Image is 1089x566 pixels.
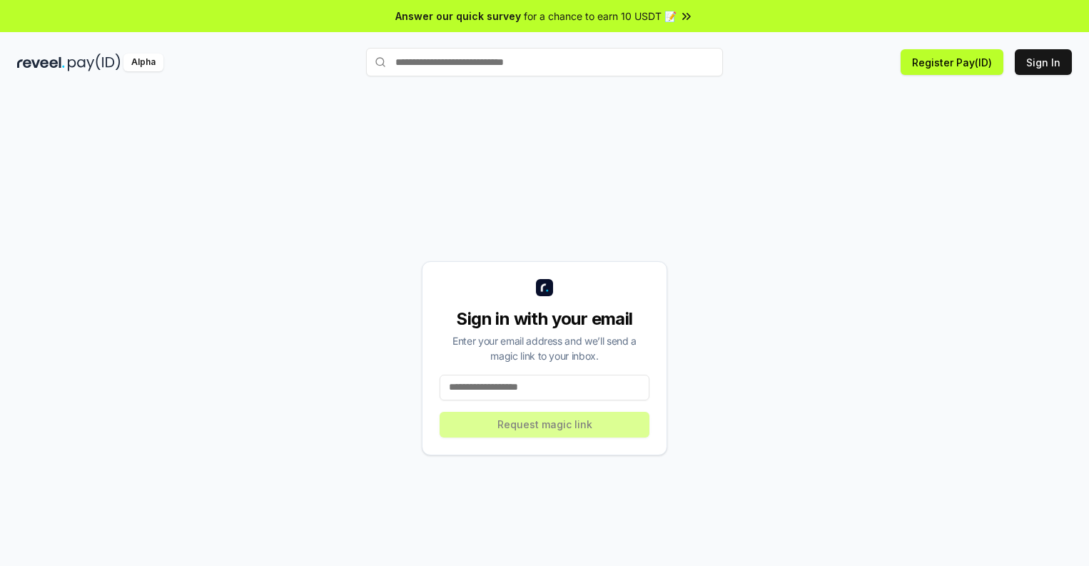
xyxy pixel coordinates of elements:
button: Register Pay(ID) [901,49,1003,75]
img: pay_id [68,54,121,71]
span: Answer our quick survey [395,9,521,24]
div: Sign in with your email [440,308,649,330]
img: logo_small [536,279,553,296]
span: for a chance to earn 10 USDT 📝 [524,9,677,24]
img: reveel_dark [17,54,65,71]
div: Enter your email address and we’ll send a magic link to your inbox. [440,333,649,363]
div: Alpha [123,54,163,71]
button: Sign In [1015,49,1072,75]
